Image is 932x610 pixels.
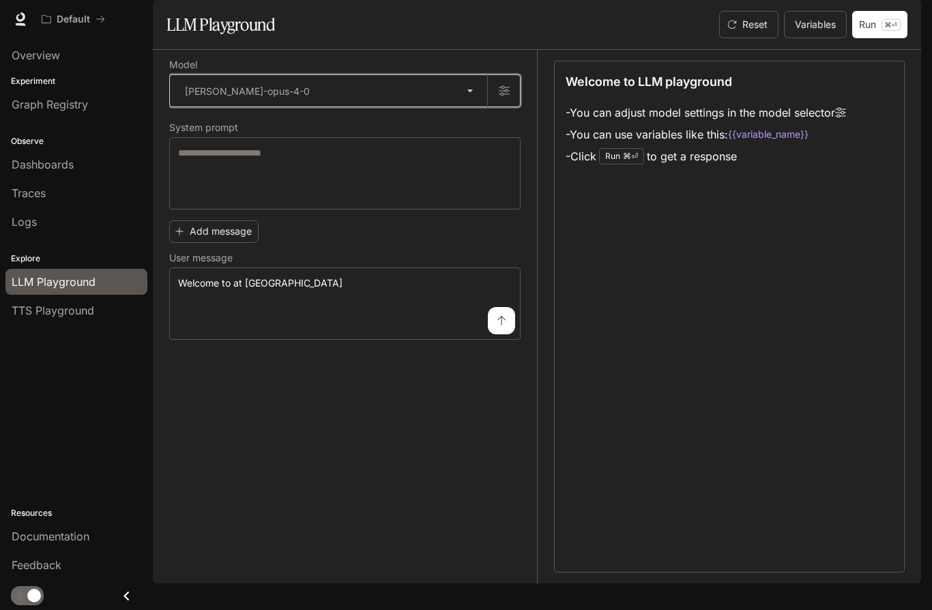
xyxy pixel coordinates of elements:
p: System prompt [169,123,238,132]
button: Add message [169,220,259,243]
button: All workspaces [35,5,111,33]
li: - You can adjust model settings in the model selector [566,102,846,124]
div: [PERSON_NAME]-opus-4-0 [170,75,487,106]
p: Welcome to LLM playground [566,72,732,91]
button: Reset [719,11,778,38]
code: {{variable_name}} [728,128,809,141]
p: User message [169,253,233,263]
p: ⌘⏎ [623,152,638,160]
h1: LLM Playground [166,11,275,38]
p: Default [57,14,90,25]
button: Run⌘⏎ [852,11,907,38]
li: - Click to get a response [566,145,846,167]
p: ⌘⏎ [882,19,901,31]
p: [PERSON_NAME]-opus-4-0 [185,84,310,98]
div: Run [599,148,644,164]
li: - You can use variables like this: [566,124,846,145]
p: Model [169,60,197,70]
button: Variables [784,11,847,38]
